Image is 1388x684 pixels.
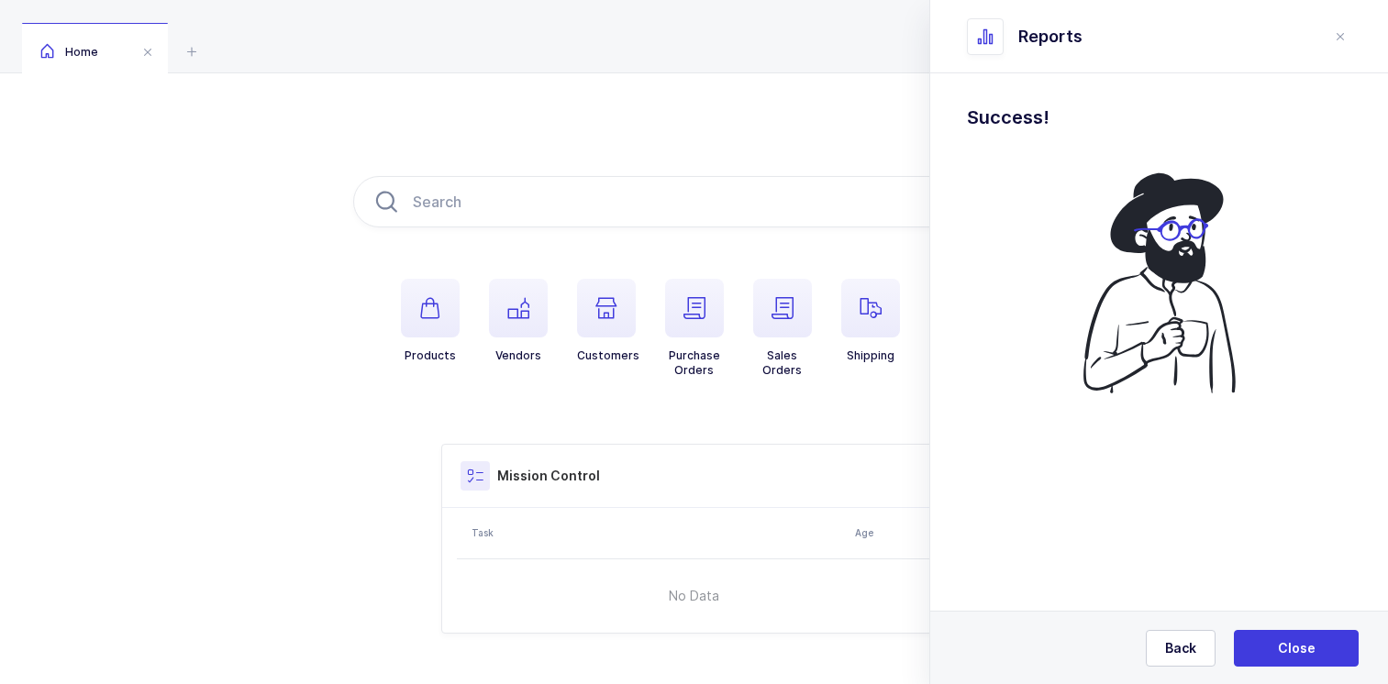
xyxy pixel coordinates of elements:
[401,279,460,363] button: Products
[1234,630,1359,667] button: Close
[1146,630,1216,667] button: Back
[575,568,813,623] span: No Data
[40,45,98,59] span: Home
[1165,639,1196,657] span: Back
[665,279,724,378] button: PurchaseOrders
[967,103,1351,132] h1: Success!
[489,279,548,363] button: Vendors
[1329,26,1351,48] button: close drawer
[1018,26,1083,48] span: Reports
[1278,639,1316,657] span: Close
[841,279,900,363] button: Shipping
[855,525,927,540] div: Age
[753,279,812,378] button: SalesOrders
[577,279,639,363] button: Customers
[497,467,600,485] h3: Mission Control
[1057,161,1262,403] img: coffee.svg
[472,525,844,540] div: Task
[353,176,1036,227] input: Search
